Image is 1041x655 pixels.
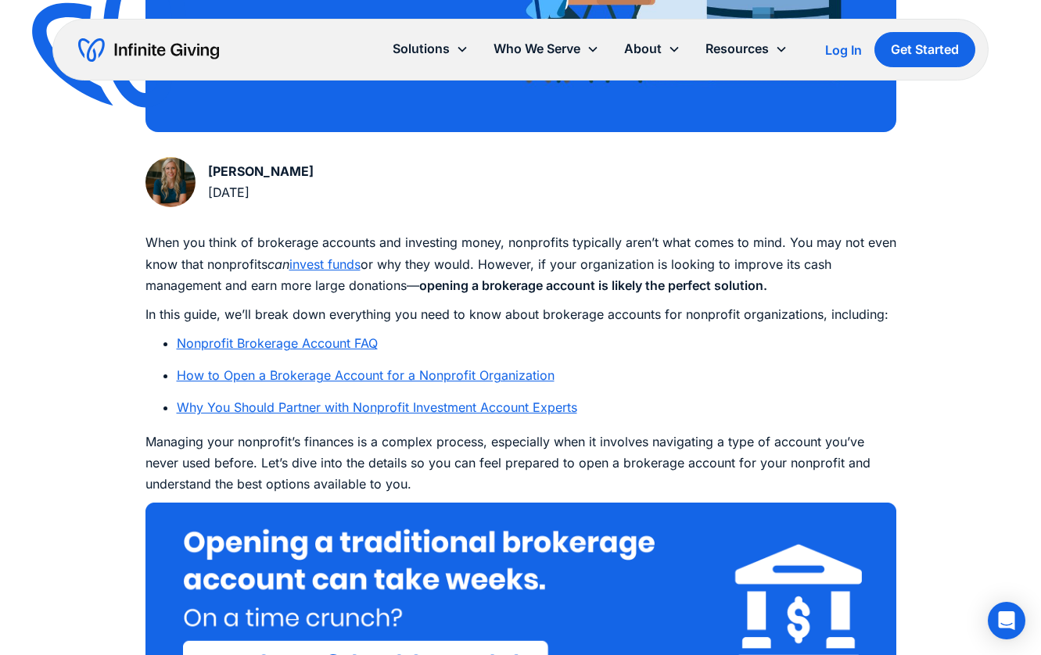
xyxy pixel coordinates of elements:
[145,304,896,325] p: In this guide, we’ll break down everything you need to know about brokerage accounts for nonprofi...
[145,431,896,496] p: Managing your nonprofit’s finances is a complex process, especially when it involves navigating a...
[988,602,1025,639] div: Open Intercom Messenger
[208,161,314,182] div: [PERSON_NAME]
[208,182,314,203] div: [DATE]
[177,367,555,383] a: How to Open a Brokerage Account for a Nonprofit Organization
[825,44,862,56] div: Log In
[874,32,975,67] a: Get Started
[380,32,481,66] div: Solutions
[419,277,767,293] strong: opening a brokerage account is likely the perfect solution.
[612,32,693,66] div: About
[705,38,769,59] div: Resources
[177,399,577,415] a: Why You Should Partner with Nonprofit Investment Account Experts
[177,335,378,351] a: Nonprofit Brokerage Account FAQ
[145,157,314,207] a: [PERSON_NAME][DATE]
[825,41,862,59] a: Log In
[78,38,219,63] a: home
[693,32,800,66] div: Resources
[145,232,896,296] p: When you think of brokerage accounts and investing money, nonprofits typically aren’t what comes ...
[494,38,580,59] div: Who We Serve
[393,38,450,59] div: Solutions
[481,32,612,66] div: Who We Serve
[624,38,662,59] div: About
[289,256,361,272] a: invest funds
[267,256,289,272] em: can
